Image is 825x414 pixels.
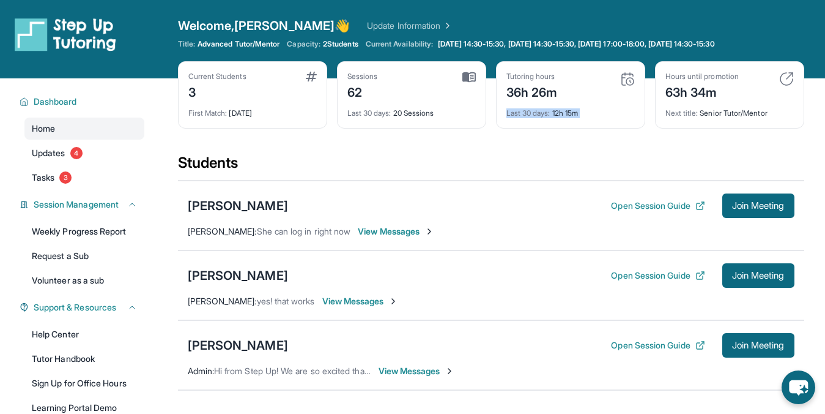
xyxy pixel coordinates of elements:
[59,171,72,184] span: 3
[782,371,815,404] button: chat-button
[188,296,257,306] span: [PERSON_NAME] :
[347,101,476,118] div: 20 Sessions
[347,81,378,101] div: 62
[620,72,635,86] img: card
[306,72,317,81] img: card
[665,72,739,81] div: Hours until promotion
[24,118,144,140] a: Home
[32,147,65,159] span: Updates
[178,153,804,180] div: Students
[188,108,228,118] span: First Match :
[34,301,116,314] span: Support & Resources
[323,39,358,49] span: 2 Students
[665,101,794,118] div: Senior Tutor/Mentor
[287,39,320,49] span: Capacity:
[257,296,315,306] span: yes! that works
[611,200,705,212] button: Open Session Guide
[732,272,785,279] span: Join Meeting
[198,39,279,49] span: Advanced Tutor/Mentor
[438,39,714,49] span: [DATE] 14:30-15:30, [DATE] 14:30-15:30, [DATE] 17:00-18:00, [DATE] 14:30-15:30
[779,72,794,86] img: card
[24,167,144,189] a: Tasks3
[24,269,144,292] a: Volunteer as a sub
[347,108,391,118] span: Last 30 days :
[24,245,144,267] a: Request a Sub
[462,72,476,83] img: card
[29,96,137,108] button: Dashboard
[611,269,705,282] button: Open Session Guide
[506,101,635,118] div: 12h 15m
[388,296,398,306] img: Chevron-Right
[24,348,144,370] a: Tutor Handbook
[29,301,137,314] button: Support & Resources
[29,198,137,211] button: Session Management
[188,101,317,118] div: [DATE]
[322,295,399,307] span: View Messages
[24,220,144,243] a: Weekly Progress Report
[24,372,144,394] a: Sign Up for Office Hours
[440,20,453,32] img: Chevron Right
[722,333,794,358] button: Join Meeting
[379,365,455,377] span: View Messages
[722,263,794,288] button: Join Meeting
[188,226,257,236] span: [PERSON_NAME] :
[445,366,454,376] img: Chevron-Right
[506,72,558,81] div: Tutoring hours
[188,337,288,354] div: [PERSON_NAME]
[665,81,739,101] div: 63h 34m
[732,202,785,209] span: Join Meeting
[732,342,785,349] span: Join Meeting
[665,108,698,118] span: Next title :
[24,323,144,345] a: Help Center
[70,147,83,159] span: 4
[178,17,350,34] span: Welcome, [PERSON_NAME] 👋
[32,122,55,135] span: Home
[506,81,558,101] div: 36h 26m
[506,108,550,118] span: Last 30 days :
[435,39,717,49] a: [DATE] 14:30-15:30, [DATE] 14:30-15:30, [DATE] 17:00-18:00, [DATE] 14:30-15:30
[188,366,214,376] span: Admin :
[178,39,195,49] span: Title:
[367,20,453,32] a: Update Information
[32,171,54,184] span: Tasks
[188,72,246,81] div: Current Students
[358,225,434,238] span: View Messages
[188,197,288,214] div: [PERSON_NAME]
[424,227,434,236] img: Chevron-Right
[611,339,705,352] button: Open Session Guide
[24,142,144,164] a: Updates4
[34,96,77,108] span: Dashboard
[15,17,116,51] img: logo
[366,39,433,49] span: Current Availability:
[722,194,794,218] button: Join Meeting
[188,81,246,101] div: 3
[347,72,378,81] div: Sessions
[188,267,288,284] div: [PERSON_NAME]
[34,198,119,211] span: Session Management
[257,226,351,236] span: She can log in right now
